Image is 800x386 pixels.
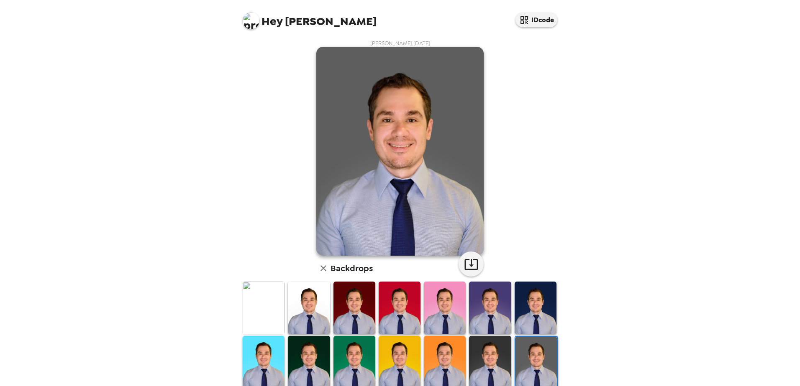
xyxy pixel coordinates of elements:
[370,40,430,47] span: [PERSON_NAME] , [DATE]
[316,47,484,256] img: user
[243,8,377,27] span: [PERSON_NAME]
[243,282,285,334] img: Original
[243,13,259,29] img: profile pic
[331,262,373,275] h6: Backdrops
[262,14,282,29] span: Hey
[515,13,557,27] button: IDcode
